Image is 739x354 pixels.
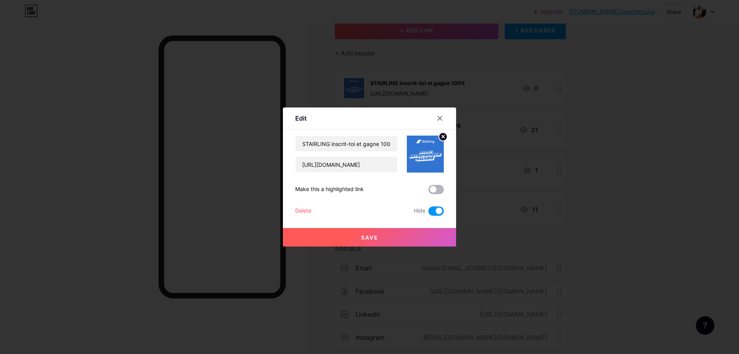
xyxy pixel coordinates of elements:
[407,136,444,173] img: link_thumbnail
[295,185,364,194] div: Make this a highlighted link
[296,157,397,172] input: URL
[296,136,397,151] input: Title
[283,228,456,247] button: Save
[295,114,307,123] div: Edit
[414,206,425,216] span: Hide
[295,206,311,216] div: Delete
[361,234,378,241] span: Save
